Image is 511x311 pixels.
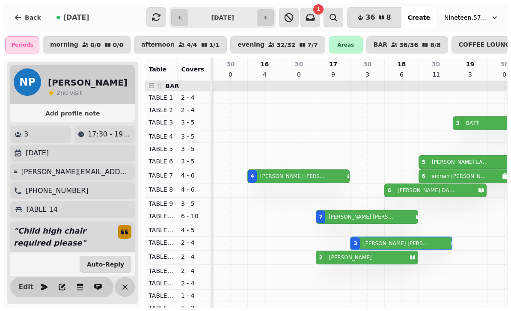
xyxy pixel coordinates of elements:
p: morning [50,41,78,48]
p: evening [238,41,264,48]
p: 7 / 7 [307,42,318,48]
button: 368 [347,7,401,28]
span: 1 [317,7,320,12]
p: 8 / 8 [430,42,441,48]
p: TABLE 7 [149,171,174,180]
p: " Child high chair required please " [10,222,111,252]
p: [PERSON_NAME] LARGE [432,159,491,166]
p: TABLE 16 [149,267,174,275]
p: 3 - 5 [181,199,207,208]
p: 2 - 4 [181,252,207,261]
p: 3 [466,70,473,79]
button: Back [7,7,48,28]
div: 5 [422,159,425,166]
p: [PERSON_NAME] [329,254,372,261]
p: 2 - 4 [181,267,207,275]
p: TABLE 5 [149,145,174,153]
p: 0 / 0 [90,42,101,48]
p: 2 - 4 [181,106,207,114]
button: afternoon4/41/1 [134,36,227,53]
div: Areas [329,36,363,53]
span: Nineteen.57 Restaurant & Bar [444,13,487,22]
p: [PERSON_NAME] [PERSON_NAME] [260,173,326,180]
p: 11 [432,70,439,79]
button: [DATE] [50,7,96,28]
button: Auto-Reply [80,256,131,273]
span: Edit [21,284,31,290]
div: 4 [250,173,254,180]
p: 2 - 4 [181,93,207,102]
p: 0 / 0 [113,42,124,48]
span: NP [19,77,36,87]
p: TABLE 6 [149,157,174,166]
span: Back [25,15,41,21]
p: 36 / 36 [399,42,418,48]
p: 3 [24,129,28,139]
p: 4 - 6 [181,185,207,194]
span: [DATE] [63,14,89,21]
p: TABLE 17 [149,279,174,287]
p: 3 - 5 [181,118,207,127]
p: [DATE] [26,148,49,158]
span: 36 [365,14,375,21]
p: TABLE 15 [149,252,174,261]
p: TABLE 14 [26,204,58,215]
span: nd [60,89,70,96]
p: 4 [261,70,268,79]
p: 17:30 - 19:00 [88,129,132,139]
p: TABLE 8 [149,185,174,194]
p: [PHONE_NUMBER] [26,186,89,196]
p: 6 [398,70,405,79]
button: evening32/327/7 [230,36,325,53]
p: 17 [329,60,337,68]
div: Periods [5,36,39,53]
p: 3 - 5 [181,132,207,141]
button: Create [401,7,437,28]
button: Edit [18,278,35,296]
div: 3 [354,240,357,247]
p: visit [56,89,82,97]
p: 16 [261,60,269,68]
span: Table [149,66,166,73]
p: 0 [501,70,508,79]
div: 2 [319,254,322,261]
p: BAR [374,41,387,48]
p: TABLE 10 [149,212,174,220]
p: afternoon [141,41,175,48]
p: TABLE 4 [149,132,174,141]
span: 8 [386,14,391,21]
p: 3 - 5 [181,157,207,166]
p: 4 - 6 [181,171,207,180]
p: [PERSON_NAME] DALLY [398,187,457,194]
p: 30 [295,60,303,68]
p: 6 - 10 [181,212,207,220]
p: 4 / 4 [187,42,197,48]
span: 2 [56,89,60,96]
p: 1 / 1 [209,42,220,48]
p: TABLE 9 [149,199,174,208]
p: 30 [500,60,508,68]
p: aidrian [PERSON_NAME] [432,173,486,180]
span: Add profile note [21,110,125,116]
h2: [PERSON_NAME] [48,77,128,89]
p: 19 [466,60,474,68]
button: Nineteen.57 Restaurant & Bar [439,10,504,25]
p: 3 - 5 [181,145,207,153]
span: 🍴 BAR [156,83,179,89]
button: Add profile note [14,108,131,119]
p: 18 [398,60,406,68]
p: 0 [227,70,234,79]
p: 2 - 4 [181,279,207,287]
div: 6 [422,173,425,180]
div: 7 [319,213,322,220]
div: 3 [456,120,459,127]
p: 2 - 4 [181,238,207,247]
p: TABLE 18 [149,291,174,300]
span: Create [408,15,430,21]
p: TABLE 2 [149,106,174,114]
span: Covers [181,66,204,73]
div: 6 [387,187,391,194]
p: [PERSON_NAME] [PERSON_NAME] [363,240,429,247]
p: 30 [432,60,440,68]
p: 4 - 5 [181,226,207,234]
